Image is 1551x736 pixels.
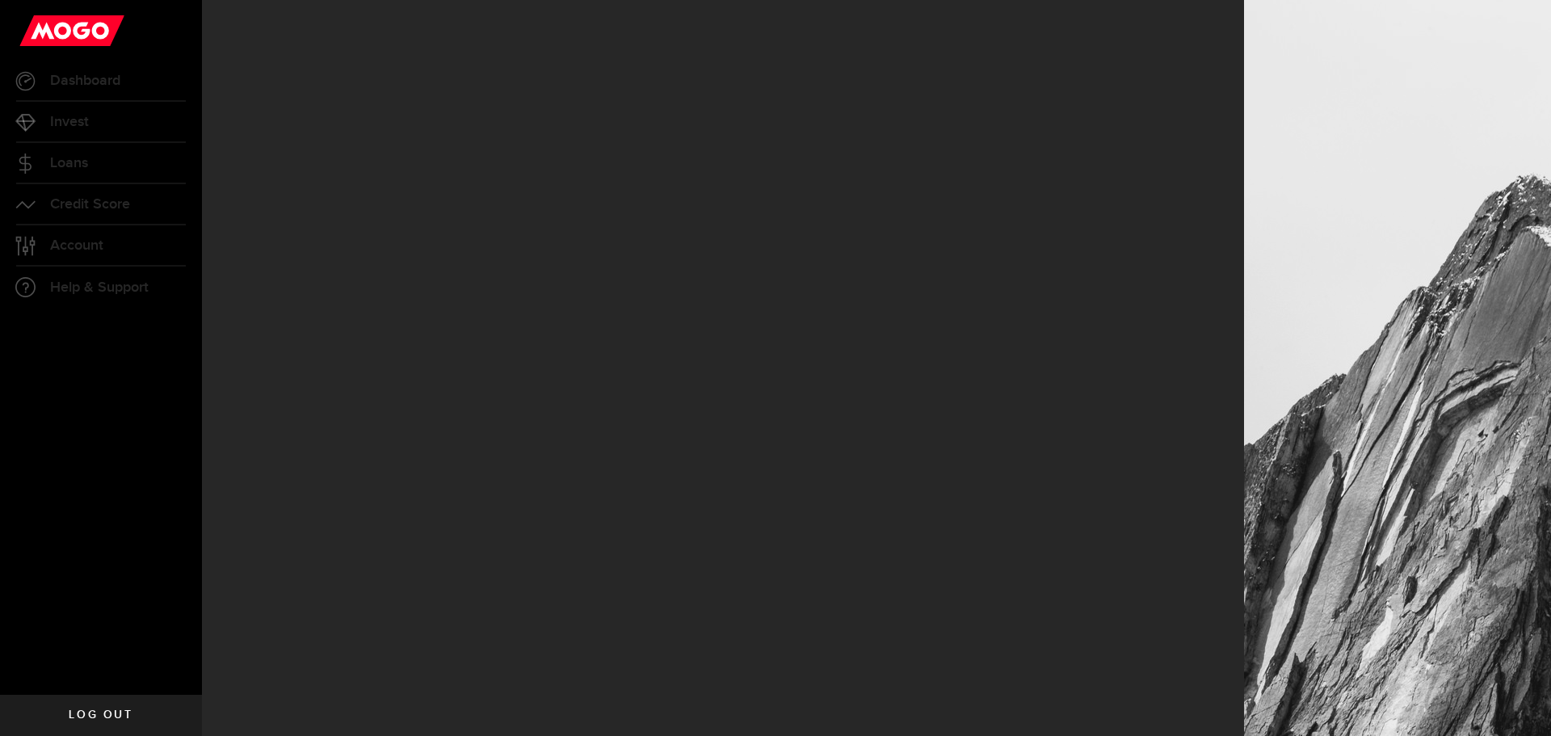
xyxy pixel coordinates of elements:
span: Invest [50,115,89,129]
span: Dashboard [50,74,120,88]
span: Credit Score [50,197,130,212]
span: Help & Support [50,280,149,295]
span: Log out [69,709,132,721]
span: Account [50,238,103,253]
span: Loans [50,156,88,170]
